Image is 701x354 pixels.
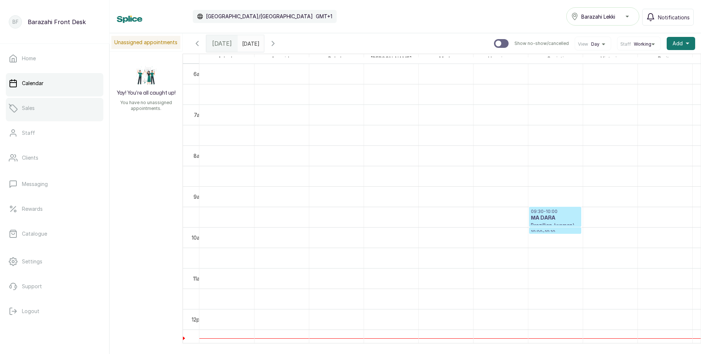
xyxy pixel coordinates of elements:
a: Catalogue [6,224,103,244]
div: [DATE] [206,35,238,52]
p: Home [22,55,36,62]
div: 12pm [190,316,205,323]
a: Support [6,276,103,297]
span: Ayomide [270,54,294,63]
button: Barazahi Lekki [566,7,639,26]
div: 11am [192,275,205,282]
span: Day [591,41,600,47]
p: You have no unassigned appointments. [114,100,178,111]
span: Purity [656,54,674,63]
p: 09:30 - 10:00 [531,209,579,214]
h2: Yay! You’re all caught up! [117,90,176,97]
p: Rewards [22,205,43,213]
a: Calendar [6,73,103,94]
div: 8am [192,152,205,160]
a: Settings [6,251,103,272]
button: Notifications [642,9,694,26]
span: Working [634,41,651,47]
p: Support [22,283,42,290]
p: [GEOGRAPHIC_DATA]/[GEOGRAPHIC_DATA] [206,13,313,20]
p: Sales [22,104,35,112]
p: Logout [22,308,39,315]
h3: MA DARA [531,214,579,222]
p: Messaging [22,180,48,188]
button: StaffWorking [620,41,658,47]
span: Barazahi Lekki [581,13,615,20]
a: Home [6,48,103,69]
p: Settings [22,258,42,265]
a: Rewards [6,199,103,219]
div: 9am [192,193,205,201]
p: Clients [22,154,38,161]
p: Show no-show/cancelled [514,41,569,46]
p: Unassigned appointments [111,36,180,49]
div: 10am [190,234,205,241]
button: ViewDay [578,41,608,47]
a: Staff [6,123,103,143]
a: Sales [6,98,103,118]
p: Brazillian (women) [531,222,579,229]
span: Staff [620,41,631,47]
span: View [578,41,588,47]
span: Bukola [327,54,346,63]
span: Notifications [658,14,690,21]
p: BF [12,18,19,26]
p: 10:00 - 10:10 [531,229,579,235]
span: [PERSON_NAME] [369,54,413,63]
button: Logout [6,301,103,321]
p: Barazahi Front Desk [28,18,86,26]
span: Add [673,40,683,47]
div: 6am [192,70,205,78]
p: Calendar [22,80,43,87]
a: Messaging [6,174,103,194]
span: Happiness [487,54,515,63]
p: Staff [22,129,35,137]
span: Suciati [546,54,565,63]
span: Victoria [599,54,621,63]
button: Add [667,37,695,50]
span: [DATE] [212,39,232,48]
a: Clients [6,148,103,168]
span: Adeola [217,54,237,63]
p: GMT+1 [316,13,332,20]
p: Catalogue [22,230,47,237]
div: 7am [192,111,205,119]
span: Made [438,54,454,63]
